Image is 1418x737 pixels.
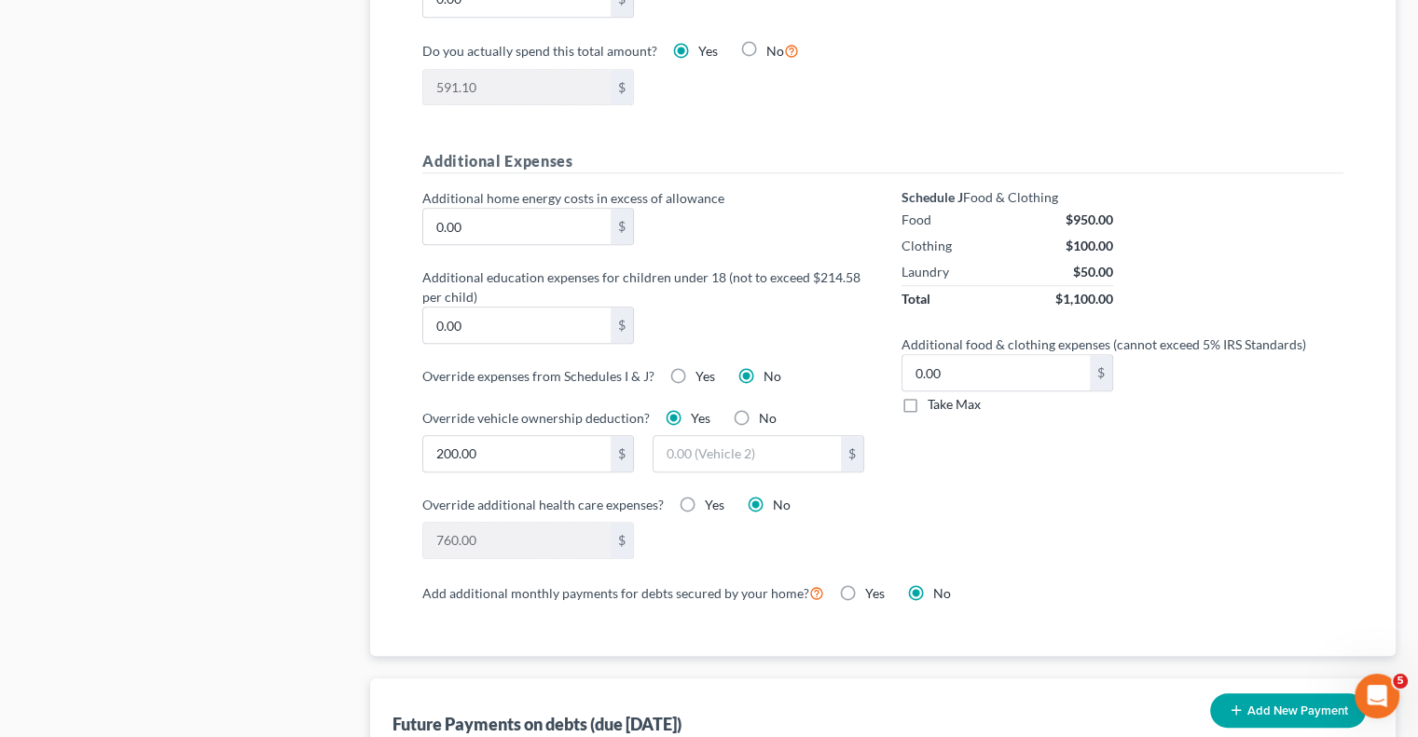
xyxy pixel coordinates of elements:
[1210,693,1366,728] button: Add New Payment
[902,290,930,308] div: Total
[1090,355,1112,390] div: $
[611,209,633,244] div: $
[759,410,777,426] span: No
[1066,211,1113,229] div: $950.00
[422,408,650,428] label: Override vehicle ownership deduction?
[892,334,1353,354] label: Additional food & clothing expenses (cannot exceed 5% IRS Standards)
[422,41,657,61] label: Do you actually spend this total amount?
[705,497,724,512] span: Yes
[611,307,633,343] div: $
[654,436,841,471] input: 0.00 (Vehicle 2)
[841,436,863,471] div: $
[766,43,784,59] span: No
[773,497,791,512] span: No
[1393,674,1408,689] span: 5
[933,585,951,601] span: No
[1066,237,1113,255] div: $100.00
[423,70,611,105] input: 0.00
[902,237,952,255] div: Clothing
[392,713,681,735] div: Future Payments on debts (due [DATE])
[691,410,710,426] span: Yes
[423,209,611,244] input: 0.00
[1055,290,1113,308] div: $1,100.00
[422,581,824,604] label: Add additional monthly payments for debts secured by your home?
[902,355,1090,390] input: 0.00
[928,396,981,412] span: Take Max
[422,495,664,514] label: Override additional health care expenses?
[902,263,949,281] div: Laundry
[764,368,781,384] span: No
[695,368,715,384] span: Yes
[611,436,633,471] div: $
[611,523,633,558] div: $
[611,70,633,105] div: $
[1355,674,1399,718] iframe: Intercom live chat
[1073,263,1113,281] div: $50.00
[902,189,963,205] strong: Schedule J
[423,436,611,471] input: 0.00 (Vehicle 1)
[422,150,1343,173] h5: Additional Expenses
[698,43,718,59] span: Yes
[423,307,611,343] input: 0.00
[902,211,931,229] div: Food
[865,585,885,601] span: Yes
[413,188,874,208] label: Additional home energy costs in excess of allowance
[413,267,874,307] label: Additional education expenses for children under 18 (not to exceed $214.58 per child)
[902,188,1113,207] div: Food & Clothing
[422,366,654,386] label: Override expenses from Schedules I & J?
[423,523,611,558] input: 0.00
